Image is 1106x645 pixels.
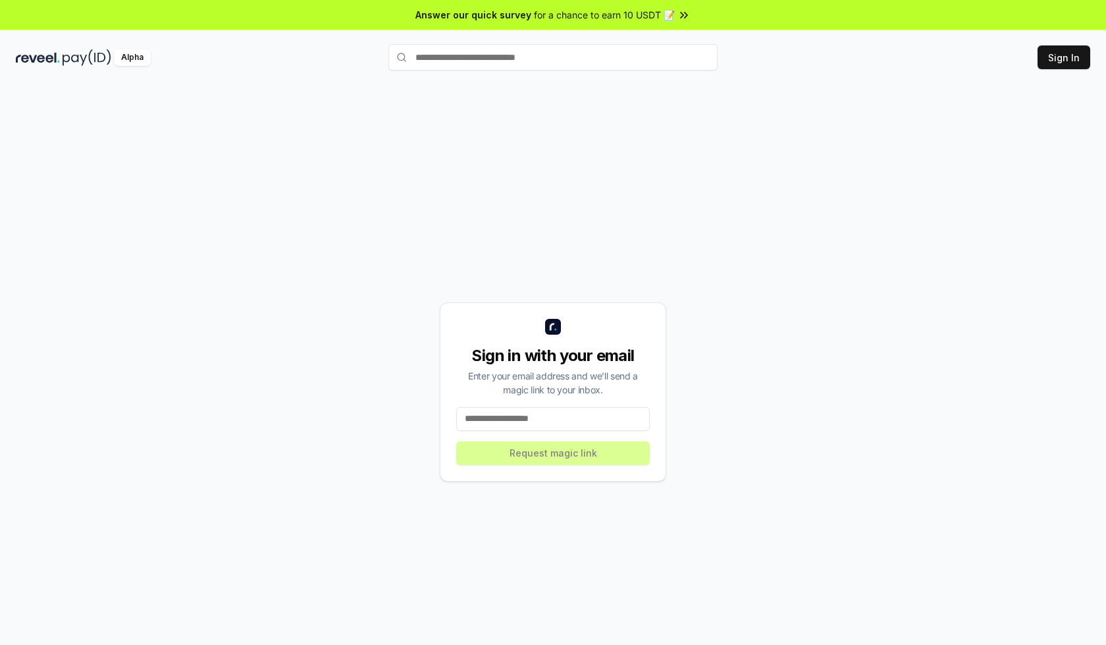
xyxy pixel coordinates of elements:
[534,8,675,22] span: for a chance to earn 10 USDT 📝
[415,8,531,22] span: Answer our quick survey
[114,49,151,66] div: Alpha
[16,49,60,66] img: reveel_dark
[63,49,111,66] img: pay_id
[456,369,650,397] div: Enter your email address and we’ll send a magic link to your inbox.
[456,345,650,366] div: Sign in with your email
[545,319,561,335] img: logo_small
[1038,45,1090,69] button: Sign In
